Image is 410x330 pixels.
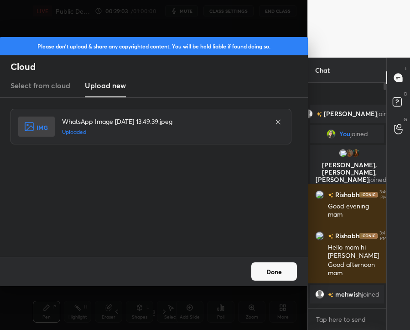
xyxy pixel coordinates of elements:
p: Chat [308,58,337,82]
span: joined [369,175,387,184]
img: no-rating-badge.077c3623.svg [317,112,322,117]
p: T [405,65,407,72]
span: joined [350,130,368,138]
span: joined [377,110,395,117]
img: 3 [315,190,324,199]
p: G [404,116,407,123]
div: 3:40 PM [379,189,388,200]
p: D [404,90,407,97]
img: 3 [338,149,348,158]
span: joined [362,291,379,298]
h4: WhatsApp Image [DATE] 13.49.39.jpeg [62,117,265,126]
img: no-rating-badge.077c3623.svg [328,234,333,239]
img: default.png [315,290,324,299]
img: iconic-dark.1390631f.png [359,233,378,239]
div: grid [308,103,386,305]
h6: Rishabh [333,231,359,241]
span: [PERSON_NAME] [324,110,377,117]
img: default.png [304,109,313,118]
p: [PERSON_NAME], [PERSON_NAME], [PERSON_NAME] [316,161,383,183]
div: Good afternoon mam [328,261,379,278]
h3: Upload new [85,80,126,91]
img: 34e08daa2d0c41a6af7999b2b02680a8.jpg [327,129,336,138]
img: no-rating-badge.077c3623.svg [328,293,333,298]
img: 38ae18b11cb14f6c85fa176efb675c4c.jpg [345,149,354,158]
h6: Rishabh [333,190,359,200]
img: 288ebcd11a1b4552a864660b037b0e13.jpg [351,149,360,158]
div: 3:41 PM [379,230,387,241]
div: Good evening mam [328,202,379,219]
h5: Uploaded [62,128,265,136]
span: mehwish [335,291,362,298]
button: Done [251,262,297,281]
img: 3 [315,231,324,240]
h2: Cloud [10,61,308,73]
img: no-rating-badge.077c3623.svg [328,193,333,198]
img: iconic-dark.1390631f.png [359,192,378,197]
div: Hello mam hi [PERSON_NAME] [328,243,379,261]
span: You [339,130,350,138]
